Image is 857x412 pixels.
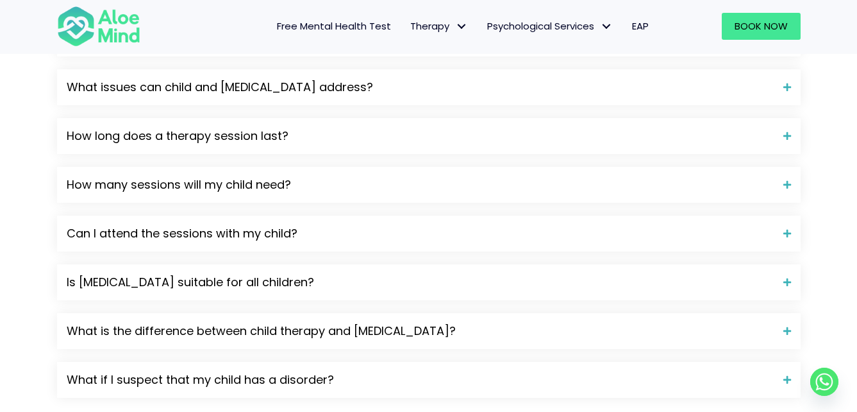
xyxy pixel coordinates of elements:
a: Book Now [722,13,801,40]
nav: Menu [157,13,658,40]
span: What if I suspect that my child has a disorder? [67,372,774,388]
span: Psychological Services [487,19,613,33]
span: Is [MEDICAL_DATA] suitable for all children? [67,274,774,291]
a: Whatsapp [810,368,838,396]
span: Psychological Services: submenu [597,17,616,36]
a: EAP [622,13,658,40]
span: Can I attend the sessions with my child? [67,225,774,242]
span: How long does a therapy session last? [67,128,774,144]
span: Therapy: submenu [453,17,471,36]
span: EAP [632,19,649,33]
a: Psychological ServicesPsychological Services: submenu [478,13,622,40]
span: How many sessions will my child need? [67,176,774,193]
span: Therapy [410,19,468,33]
span: Free Mental Health Test [277,19,391,33]
span: Book Now [735,19,788,33]
a: TherapyTherapy: submenu [401,13,478,40]
span: What issues can child and [MEDICAL_DATA] address? [67,79,774,96]
a: Free Mental Health Test [267,13,401,40]
span: What is the difference between child therapy and [MEDICAL_DATA]? [67,323,774,339]
img: Aloe mind Logo [57,5,140,47]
